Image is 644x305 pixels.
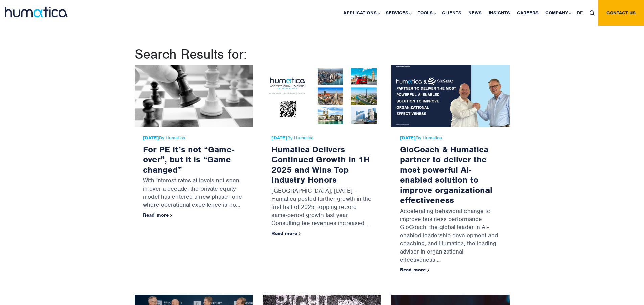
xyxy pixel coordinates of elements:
[263,65,381,127] img: Humatica Delivers Continued Growth in 1H 2025 and Wins Top Industry Honors
[400,205,501,267] p: Accelerating behavioral change to improve business performance GloCoach, the global leader in AI-...
[135,46,510,62] h1: Search Results for:
[143,135,244,141] span: By Humatica
[590,10,595,16] img: search_icon
[271,185,373,231] p: [GEOGRAPHIC_DATA], [DATE] – Humatica posted further growth in the first half of 2025, topping rec...
[143,135,159,141] strong: [DATE]
[271,144,370,185] a: Humatica Delivers Continued Growth in 1H 2025 and Wins Top Industry Honors
[400,144,492,205] a: GloCoach & Humatica partner to deliver the most powerful AI-enabled solution to improve organizat...
[271,135,287,141] strong: [DATE]
[143,175,244,212] p: With interest rates at levels not seen in over a decade, the private equity model has entered a n...
[143,144,234,175] a: For PE it’s not “Game-over”, but it is “Game changed”
[400,267,429,273] a: Read more
[577,10,583,16] span: DE
[400,135,416,141] strong: [DATE]
[400,135,501,141] span: By Humatica
[427,269,429,272] img: arrowicon
[271,230,301,236] a: Read more
[135,65,253,127] img: For PE it’s not “Game-over”, but it is “Game changed”
[143,212,172,218] a: Read more
[391,65,510,127] img: GloCoach & Humatica partner to deliver the most powerful AI-enabled solution to improve organizat...
[271,135,373,141] span: By Humatica
[5,7,68,17] img: logo
[170,214,172,217] img: arrowicon
[299,232,301,235] img: arrowicon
